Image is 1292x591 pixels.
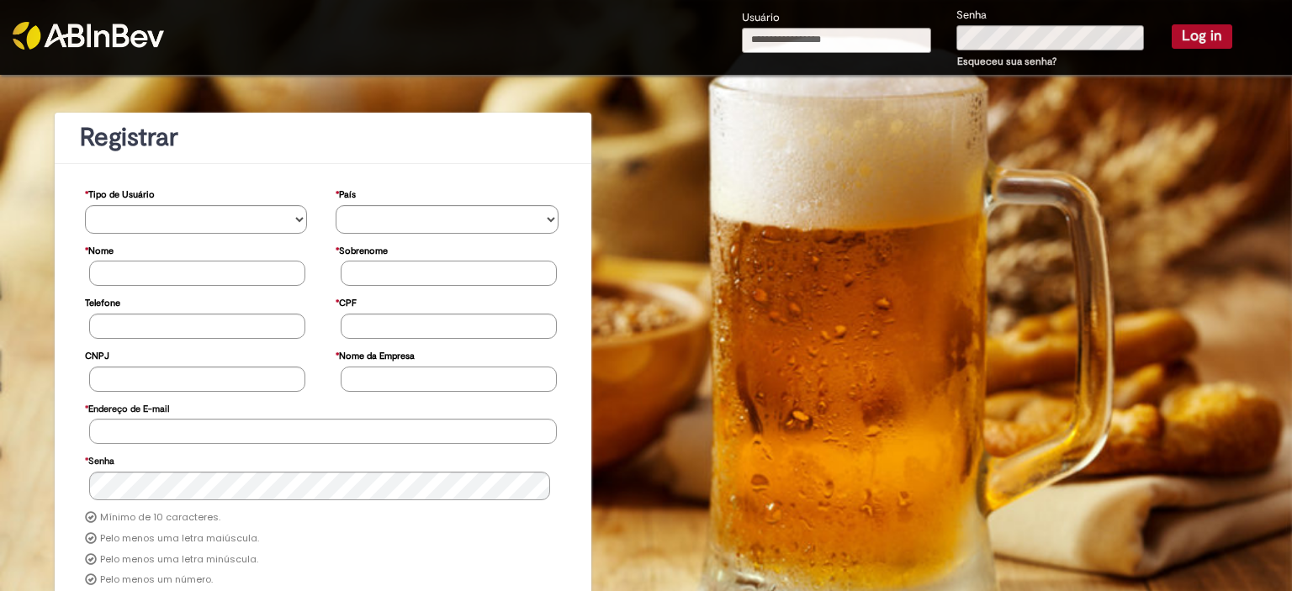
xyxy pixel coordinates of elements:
label: Telefone [85,289,120,314]
label: Senha [956,8,987,24]
label: Nome da Empresa [336,342,415,367]
label: CPF [336,289,357,314]
label: Pelo menos um número. [100,573,213,587]
label: Tipo de Usuário [85,181,155,205]
label: Pelo menos uma letra maiúscula. [100,532,259,546]
h1: Registrar [80,124,566,151]
label: Sobrenome [336,237,388,261]
label: Usuário [742,10,780,26]
img: ABInbev-white.png [13,22,164,50]
label: Nome [85,237,114,261]
a: Esqueceu sua senha? [957,55,1056,68]
label: Pelo menos uma letra minúscula. [100,553,258,567]
label: País [336,181,356,205]
label: Mínimo de 10 caracteres. [100,511,220,525]
label: Endereço de E-mail [85,395,169,420]
label: Senha [85,447,114,472]
button: Log in [1172,24,1232,48]
label: CNPJ [85,342,109,367]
